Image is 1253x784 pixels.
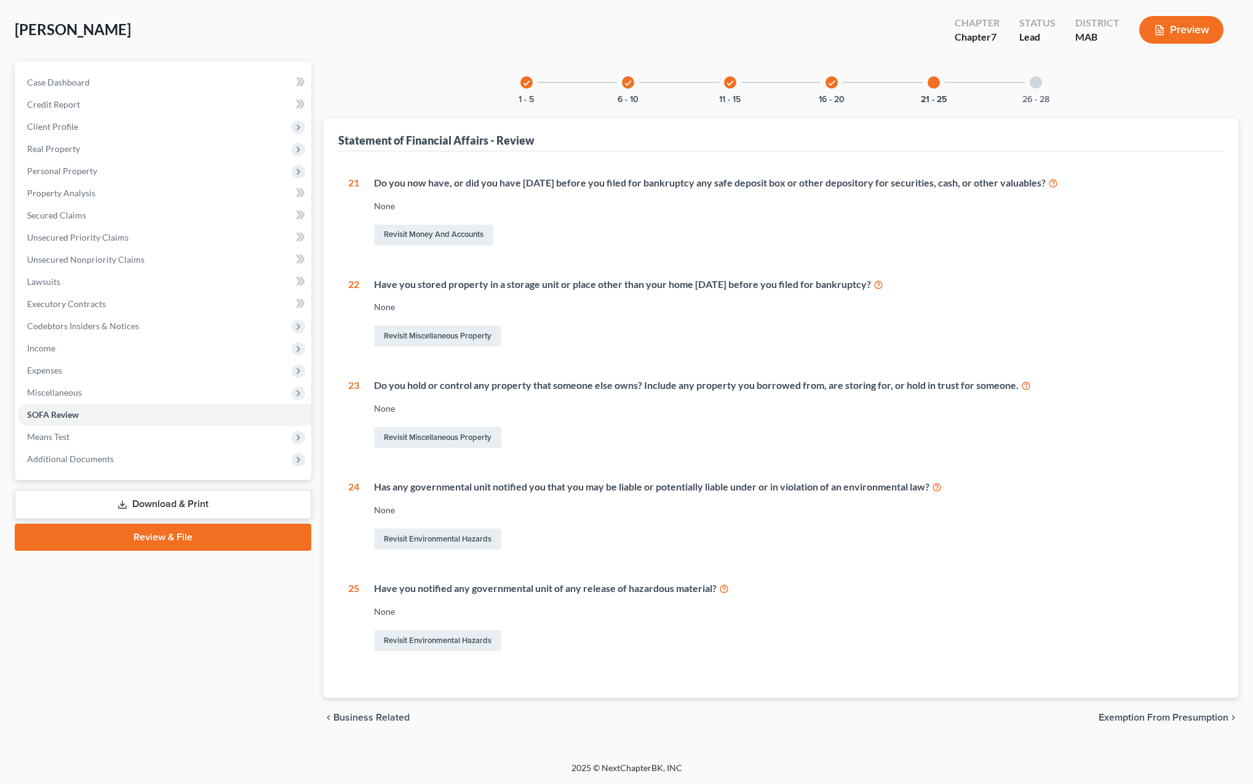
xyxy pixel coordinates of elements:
[27,210,86,220] span: Secured Claims
[17,271,311,293] a: Lawsuits
[348,480,359,552] div: 24
[27,409,79,420] span: SOFA Review
[374,480,1214,494] div: Has any governmental unit notified you that you may be liable or potentially liable under or in v...
[276,762,977,784] div: 2025 © NextChapterBK, INC
[27,321,139,331] span: Codebtors Insiders & Notices
[374,378,1214,393] div: Do you hold or control any property that someone else owns? Include any property you borrowed fro...
[374,176,1214,190] div: Do you now have, or did you have [DATE] before you filed for bankruptcy any safe deposit box or o...
[1228,713,1238,722] i: chevron_right
[348,176,359,248] div: 21
[15,20,131,38] span: [PERSON_NAME]
[27,431,70,442] span: Means Test
[27,77,90,87] span: Case Dashboard
[27,188,95,198] span: Property Analysis
[27,121,78,132] span: Client Profile
[519,95,534,104] button: 1 - 5
[921,95,947,104] button: 21 - 25
[374,326,501,346] a: Revisit Miscellaneous Property
[27,298,106,309] span: Executory Contracts
[374,606,1214,618] div: None
[27,454,114,464] span: Additional Documents
[1099,713,1228,722] span: Exemption from Presumption
[374,402,1214,415] div: None
[15,524,311,551] a: Review & File
[819,95,845,104] button: 16 - 20
[719,95,741,104] button: 11 - 15
[17,204,311,226] a: Secured Claims
[624,79,632,87] i: check
[324,713,410,722] button: chevron_left Business Related
[374,225,493,246] a: Revisit Money and Accounts
[955,30,1000,44] div: Chapter
[333,713,410,722] span: Business Related
[348,278,359,350] div: 22
[618,95,638,104] button: 6 - 10
[1075,16,1120,30] div: District
[374,582,1214,596] div: Have you notified any governmental unit of any release of hazardous material?
[1075,30,1120,44] div: MAB
[27,387,82,398] span: Miscellaneous
[1139,16,1223,44] button: Preview
[27,276,60,287] span: Lawsuits
[27,232,129,242] span: Unsecured Priority Claims
[338,133,535,148] div: Statement of Financial Affairs - Review
[27,254,145,265] span: Unsecured Nonpriority Claims
[27,166,97,176] span: Personal Property
[374,504,1214,516] div: None
[991,31,996,42] span: 7
[955,16,1000,30] div: Chapter
[374,278,1214,292] div: Have you stored property in a storage unit or place other than your home [DATE] before you filed ...
[374,427,501,448] a: Revisit Miscellaneous Property
[522,79,531,87] i: check
[374,200,1214,212] div: None
[15,490,311,519] a: Download & Print
[1099,713,1238,722] button: Exemption from Presumption chevron_right
[1022,95,1049,104] button: 26 - 28
[17,404,311,426] a: SOFA Review
[17,182,311,204] a: Property Analysis
[17,293,311,315] a: Executory Contracts
[374,301,1214,313] div: None
[17,249,311,271] a: Unsecured Nonpriority Claims
[348,378,359,450] div: 23
[17,71,311,94] a: Case Dashboard
[827,79,836,87] i: check
[374,529,501,550] a: Revisit Environmental Hazards
[17,94,311,116] a: Credit Report
[1019,16,1056,30] div: Status
[374,630,501,651] a: Revisit Environmental Hazards
[348,582,359,654] div: 25
[324,713,333,722] i: chevron_left
[27,143,80,154] span: Real Property
[1019,30,1056,44] div: Lead
[726,79,734,87] i: check
[27,99,80,110] span: Credit Report
[27,365,62,375] span: Expenses
[27,343,55,353] span: Income
[17,226,311,249] a: Unsecured Priority Claims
